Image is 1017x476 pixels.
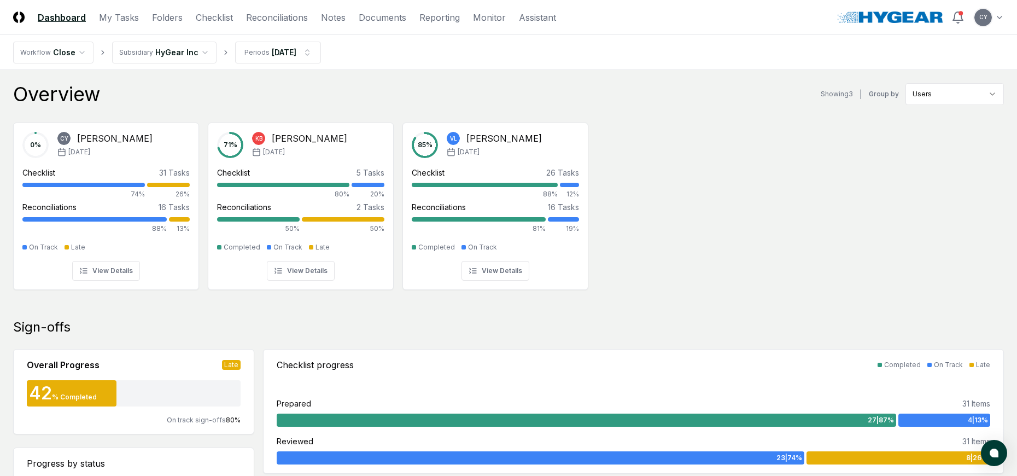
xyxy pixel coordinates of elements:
div: Checklist progress [277,358,354,371]
span: 4 | 13 % [968,415,988,425]
div: 2 Tasks [356,201,384,213]
div: Overall Progress [27,358,100,371]
div: 26% [147,189,190,199]
a: Dashboard [38,11,86,24]
div: Late [315,242,330,252]
div: Progress by status [27,457,241,470]
div: 26 Tasks [546,167,579,178]
div: % Completed [52,392,97,402]
div: Completed [884,360,921,370]
div: 20% [352,189,384,199]
div: Workflow [20,48,51,57]
div: Late [976,360,990,370]
div: 88% [412,189,558,199]
div: 5 Tasks [356,167,384,178]
div: [PERSON_NAME] [272,132,347,145]
div: Periods [244,48,270,57]
div: Prepared [277,398,311,409]
span: 27 | 87 % [868,415,894,425]
a: Assistant [519,11,556,24]
div: Overview [13,83,100,105]
div: 42 [27,385,52,402]
div: Checklist [217,167,250,178]
span: [DATE] [68,147,90,157]
div: 13% [169,224,190,234]
img: Logo [13,11,25,23]
span: On track sign-offs [167,416,226,424]
span: 23 | 74 % [776,453,802,463]
a: Notes [321,11,346,24]
nav: breadcrumb [13,42,321,63]
a: Checklist [196,11,233,24]
div: 50% [217,224,300,234]
div: 16 Tasks [159,201,190,213]
a: Reporting [419,11,460,24]
div: [PERSON_NAME] [77,132,153,145]
div: [DATE] [272,47,296,58]
div: Reviewed [277,436,313,447]
span: VL [450,135,457,143]
a: Checklist progressCompletedOn TrackLatePrepared31 Items27|87%4|13%Reviewed31 Items23|74%8|26% [263,349,1004,474]
div: 74% [22,189,145,199]
div: Late [71,242,85,252]
div: Completed [418,242,455,252]
div: On Track [273,242,302,252]
span: [DATE] [263,147,285,157]
span: [DATE] [458,147,480,157]
button: View Details [72,261,140,281]
a: Monitor [473,11,506,24]
label: Group by [869,91,899,97]
div: | [860,89,862,100]
div: 31 Items [962,436,990,447]
div: 31 Items [962,398,990,409]
div: Completed [224,242,260,252]
button: View Details [267,261,335,281]
button: atlas-launcher [981,440,1007,466]
span: 8 | 26 % [966,453,988,463]
a: 71%KB[PERSON_NAME][DATE]Checklist5 Tasks80%20%Reconciliations2 Tasks50%50%CompletedOn TrackLateVi... [208,114,394,290]
a: Documents [359,11,406,24]
div: Checklist [22,167,55,178]
div: 80% [217,189,349,199]
a: Reconciliations [246,11,308,24]
div: 88% [22,224,167,234]
span: CY [979,13,987,21]
button: View Details [461,261,529,281]
img: HyGear logo [838,11,943,22]
div: 16 Tasks [548,201,579,213]
div: On Track [29,242,58,252]
div: Sign-offs [13,318,1004,336]
div: 19% [548,224,579,234]
div: 50% [302,224,384,234]
span: 80 % [226,416,241,424]
div: On Track [934,360,963,370]
a: 85%VL[PERSON_NAME][DATE]Checklist26 Tasks88%12%Reconciliations16 Tasks81%19%CompletedOn TrackView... [402,114,588,290]
div: Reconciliations [22,201,77,213]
button: CY [973,8,993,27]
div: 12% [560,189,579,199]
div: Subsidiary [119,48,153,57]
div: Showing 3 [821,89,853,99]
a: My Tasks [99,11,139,24]
div: Late [222,360,241,370]
span: KB [255,135,262,143]
div: Checklist [412,167,445,178]
a: 0%CY[PERSON_NAME][DATE]Checklist31 Tasks74%26%Reconciliations16 Tasks88%13%On TrackLateView Details [13,114,199,290]
a: Folders [152,11,183,24]
div: 81% [412,224,546,234]
button: Periods[DATE] [235,42,321,63]
div: 31 Tasks [159,167,190,178]
div: Reconciliations [217,201,271,213]
div: [PERSON_NAME] [466,132,542,145]
span: CY [60,135,68,143]
div: Reconciliations [412,201,466,213]
div: On Track [468,242,497,252]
